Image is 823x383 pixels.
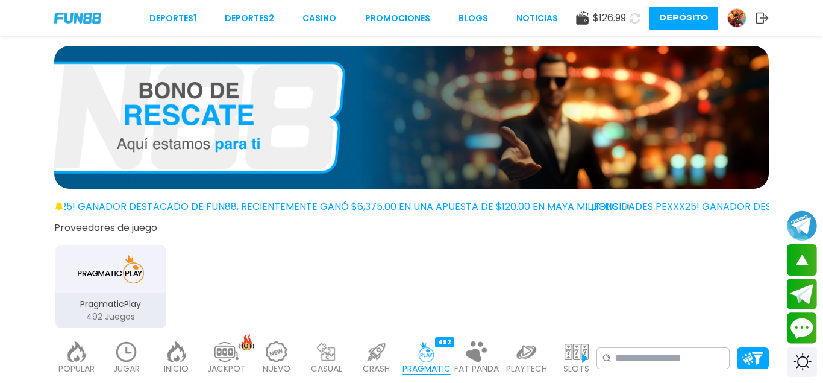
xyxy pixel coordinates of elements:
[787,244,817,276] button: scroll up
[149,12,196,25] a: Deportes1
[728,9,746,27] img: Avatar
[54,46,769,189] img: Bono de Reembolso
[465,341,489,362] img: fat_panda_light.webp
[302,12,336,25] a: CASINO
[54,221,157,234] button: Proveedores de juego
[787,279,817,310] button: Join telegram
[64,341,89,362] img: popular_light.webp
[263,362,290,375] p: NUEVO
[365,12,430,25] a: Promociones
[742,352,763,365] img: Platform Filter
[225,12,274,25] a: Deportes2
[314,341,339,362] img: casual_light.webp
[787,312,817,344] button: Contact customer service
[207,362,246,375] p: JACKPOT
[54,13,101,23] img: Company Logo
[454,362,499,375] p: FAT PANDA
[402,362,451,375] p: PRAGMATIC
[164,362,189,375] p: INICIO
[787,347,817,377] div: Switch theme
[458,12,488,25] a: BLOGS
[113,362,140,375] p: JUGAR
[58,362,95,375] p: POPULAR
[727,8,756,28] a: Avatar
[563,362,589,375] p: SLOTS
[415,341,439,362] img: pragmatic_active.webp
[515,341,539,362] img: playtech_light.webp
[164,341,189,362] img: home_light.webp
[435,337,454,347] div: 492
[506,362,547,375] p: PLAYTECH
[565,341,589,362] img: slots_light.webp
[363,362,390,375] p: CRASH
[311,362,342,375] p: CASUAL
[787,210,817,241] button: Join telegram channel
[114,341,139,362] img: recent_light.webp
[649,7,718,30] button: Depósito
[55,311,166,323] p: 492 Juegos
[516,12,558,25] a: NOTICIAS
[239,334,254,350] img: hot
[214,341,239,362] img: jackpot_light.webp
[264,341,289,362] img: new_light.webp
[365,341,389,362] img: crash_light.webp
[55,298,166,311] p: PragmaticPlay
[51,244,171,329] button: PragmaticPlay
[73,252,149,286] img: PragmaticPlay
[593,11,626,25] span: $ 126.99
